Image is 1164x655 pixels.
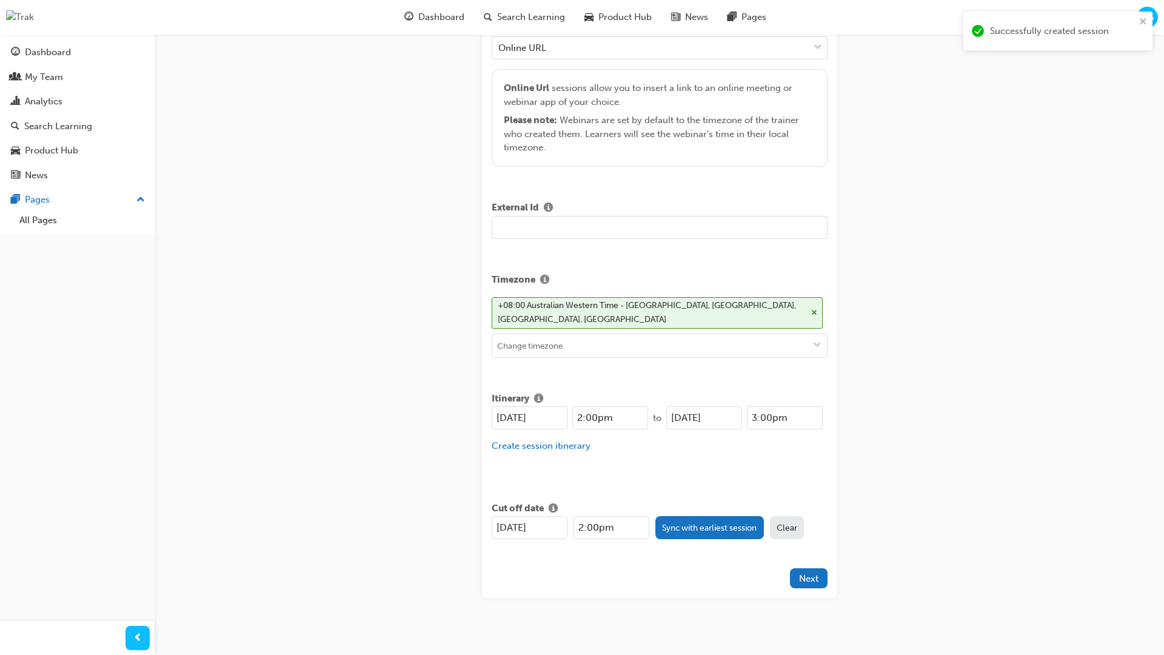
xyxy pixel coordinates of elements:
[133,631,142,646] span: prev-icon
[492,273,535,288] span: Timezone
[727,10,737,25] span: pages-icon
[25,169,48,183] div: News
[25,95,62,109] div: Analytics
[1137,7,1158,28] button: TG
[136,192,145,208] span: up-icon
[11,121,19,132] span: search-icon
[504,81,815,155] div: sessions allow you to insert a link to an online meeting or webinar app of your choice.
[11,195,20,206] span: pages-icon
[15,211,150,230] a: All Pages
[808,334,827,357] button: toggle menu
[544,203,553,214] span: info-icon
[492,334,827,357] input: Change timezone
[404,10,413,25] span: guage-icon
[655,516,764,539] button: Sync with earliest session
[770,516,804,539] button: Clear
[492,406,567,429] input: DD/MM/YYYY
[5,66,150,89] a: My Team
[5,41,150,64] a: Dashboard
[504,82,549,93] span: Online Url
[497,10,565,24] span: Search Learning
[799,573,818,584] span: Next
[492,502,544,517] span: Cut off date
[990,24,1136,38] div: Successfully created session
[498,41,546,55] div: Online URL
[474,5,575,30] a: search-iconSearch Learning
[484,10,492,25] span: search-icon
[11,146,20,156] span: car-icon
[25,144,78,158] div: Product Hub
[813,341,821,351] span: down-icon
[11,47,20,58] span: guage-icon
[11,96,20,107] span: chart-icon
[24,119,92,133] div: Search Learning
[11,72,20,83] span: people-icon
[529,392,548,407] button: Show info
[498,299,807,326] div: +08:00 Australian Western Time - [GEOGRAPHIC_DATA], [GEOGRAPHIC_DATA], [GEOGRAPHIC_DATA], [GEOGRA...
[741,10,766,24] span: Pages
[747,406,823,429] input: HH:MM am
[418,10,464,24] span: Dashboard
[11,170,20,181] span: news-icon
[544,502,563,517] button: Show info
[492,516,567,539] input: DD/MM/YYYY
[535,273,554,288] button: Show info
[1139,16,1148,30] button: close
[5,164,150,187] a: News
[549,504,558,515] span: info-icon
[6,10,34,24] img: Trak
[685,10,708,24] span: News
[534,394,543,405] span: info-icon
[395,5,474,30] a: guage-iconDashboard
[25,45,71,59] div: Dashboard
[492,201,539,216] span: External Id
[492,439,590,453] button: Create session itinerary
[5,39,150,189] button: DashboardMy TeamAnalyticsSearch LearningProduct HubNews
[661,5,718,30] a: news-iconNews
[540,275,549,286] span: info-icon
[648,411,666,425] div: to
[666,406,742,429] input: DD/MM/YYYY
[25,193,50,207] div: Pages
[574,516,649,539] input: HH:MM am
[504,115,557,126] span: Please note :
[5,90,150,113] a: Analytics
[598,10,652,24] span: Product Hub
[5,115,150,138] a: Search Learning
[25,70,63,84] div: My Team
[718,5,776,30] a: pages-iconPages
[790,568,828,588] button: Next
[539,201,558,216] button: Show info
[5,189,150,211] button: Pages
[584,10,594,25] span: car-icon
[671,10,680,25] span: news-icon
[504,113,815,155] div: Webinars are set by default to the timezone of the trainer who created them. Learners will see th...
[572,406,648,429] input: HH:MM am
[814,40,822,56] span: down-icon
[492,392,529,407] span: Itinerary
[575,5,661,30] a: car-iconProduct Hub
[811,309,817,317] span: cross-icon
[5,139,150,162] a: Product Hub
